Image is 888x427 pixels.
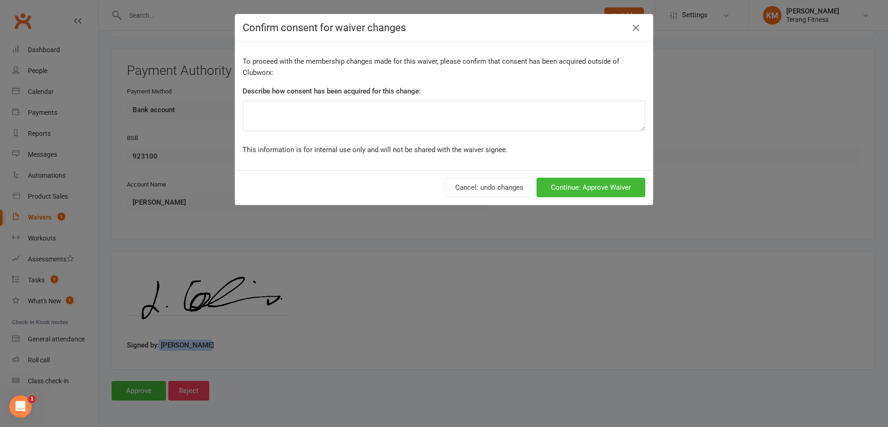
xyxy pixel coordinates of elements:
p: This information is for internal use only and will not be shared with the waiver signee. [243,144,645,155]
button: Close [629,20,643,35]
p: To proceed with the membership changes made for this waiver, please confirm that consent has been... [243,56,645,78]
label: Describe how consent has been acquired for this change: [243,86,421,97]
button: Cancel: undo changes [444,178,534,197]
span: Confirm consent for waiver changes [243,22,406,33]
button: Continue: Approve Waiver [537,178,645,197]
iframe: Intercom live chat [9,395,32,418]
span: 1 [28,395,36,403]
